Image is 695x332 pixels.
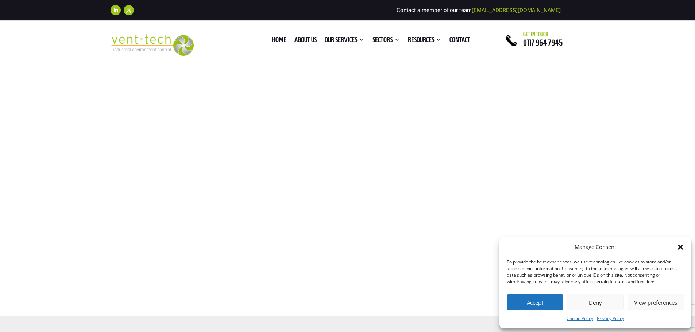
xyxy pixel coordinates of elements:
a: Follow on X [124,5,134,15]
a: Follow on LinkedIn [111,5,121,15]
a: About us [294,37,317,45]
button: View preferences [628,294,684,310]
a: Privacy Policy [597,314,624,323]
a: Home [272,37,286,45]
a: Cookie Policy [567,314,593,323]
a: [EMAIL_ADDRESS][DOMAIN_NAME] [472,7,561,13]
a: Resources [408,37,441,45]
a: Our Services [325,37,364,45]
div: Close dialog [677,243,684,251]
span: Contact a member of our team [397,7,561,13]
button: Deny [567,294,623,310]
div: To provide the best experiences, we use technologies like cookies to store and/or access device i... [507,259,683,285]
a: 0117 964 7945 [523,38,563,47]
div: Manage Consent [575,243,616,251]
a: Sectors [372,37,400,45]
a: Contact [449,37,470,45]
img: 2023-09-27T08_35_16.549ZVENT-TECH---Clear-background [111,34,194,56]
span: Get in touch [523,31,548,37]
button: Accept [507,294,563,310]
